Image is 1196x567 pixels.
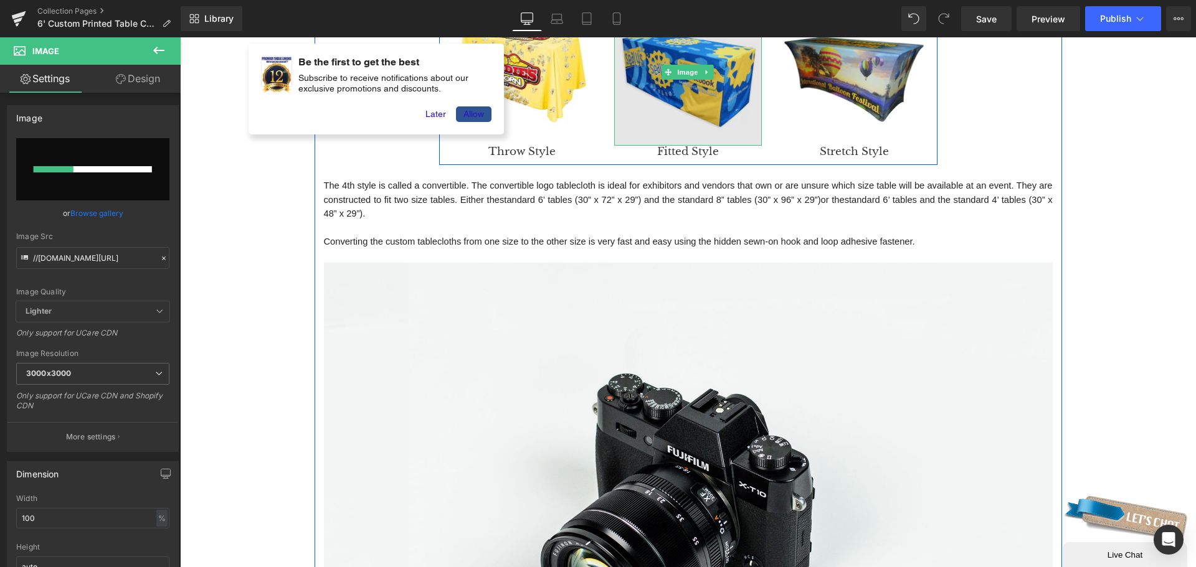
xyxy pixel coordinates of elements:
button: More [1166,6,1191,31]
input: auto [16,508,169,528]
div: or [16,207,169,220]
h4: Stretch Style [600,108,748,121]
a: Laptop [542,6,572,31]
button: Undo [901,6,926,31]
div: Only support for UCare CDN [16,328,169,346]
iframe: chat widget [879,427,1010,530]
div: Only support for UCare CDN and Shopify CDN [16,391,169,419]
h4: Fitted Style [434,108,582,121]
h4: Throw Style [268,108,416,121]
input: Link [16,247,169,269]
a: Browse gallery [70,202,123,224]
span: Publish [1100,14,1131,24]
a: Mobile [602,6,632,31]
span: Save [976,12,997,26]
div: Image Resolution [16,349,169,358]
a: New Library [181,6,242,31]
a: Expand / Collapse [521,27,534,42]
a: Desktop [512,6,542,31]
span: Image [495,27,521,42]
a: Tablet [572,6,602,31]
div: Open Intercom Messenger [1154,525,1184,555]
div: % [156,510,168,527]
span: Library [204,13,234,24]
span: Image [32,46,59,56]
span: The 4th style is called a convertible. The convertible logo tablecloth is ideal for exhibitors an... [144,143,875,181]
p: More settings [66,431,116,443]
button: Publish [1085,6,1161,31]
div: Dimension [16,462,59,479]
span: Converting the custom tablecloths from one size to the other size is very fast and easy using the... [144,199,735,209]
div: Be the first to get the best [118,19,311,30]
div: Height [16,543,169,551]
a: Design [93,65,183,93]
a: Preview [1017,6,1080,31]
div: Image Quality [16,288,169,296]
div: Live Chat [9,11,115,20]
span: 6' Custom Printed Table Covers [37,19,157,29]
div: Subscribe to receive notifications about our exclusive promotions and discounts. [118,35,311,57]
div: Width [16,494,169,503]
div: Image Src [16,232,169,241]
button: Redo [931,6,956,31]
a: Allow [276,69,311,85]
a: Collection Pages [37,6,181,16]
img: Logo [82,19,112,56]
b: Lighter [26,306,52,316]
a: Later [238,69,273,85]
img: Chat attention grabber [5,5,136,98]
b: 3000x3000 [26,368,71,378]
span: Preview [1032,12,1065,26]
a: standard 6’ tables (30” x 72” x 29”) and the standard 8” tables (30” x 96” x 29”) [320,157,641,167]
button: More settings [7,422,178,451]
div: Image [16,106,42,123]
